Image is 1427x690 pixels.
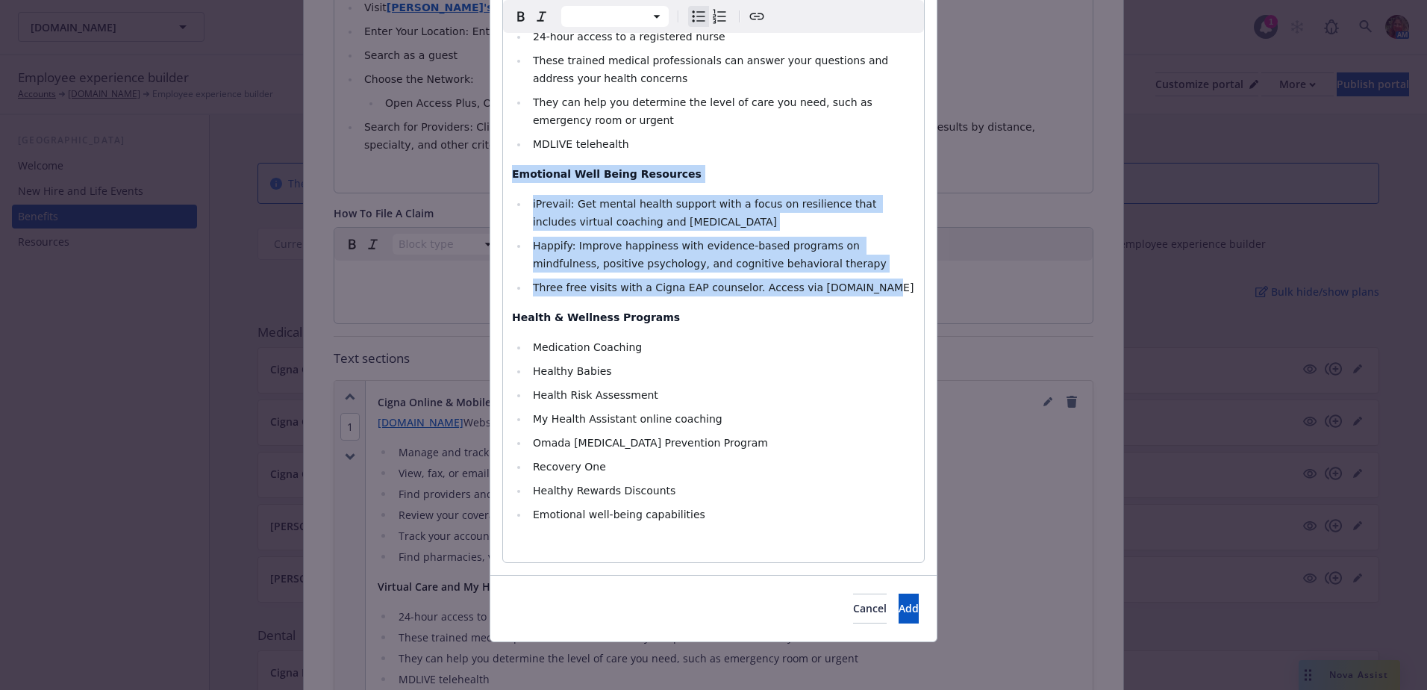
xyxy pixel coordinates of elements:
span: Emotional well-being capabilities [533,509,705,520]
span: Three free visits with a Cigna EAP counselor. Access via [DOMAIN_NAME] [533,282,914,293]
strong: Health & Wellness Programs [512,311,680,323]
span: Healthy Babies [533,365,612,377]
button: Add [899,594,919,624]
span: Healthy Rewards Discounts [533,485,675,497]
button: Block type [561,6,669,27]
span: 24-hour access to a registered nurse [533,31,725,43]
span: Cancel [853,601,887,615]
span: Medication Coaching [533,341,642,353]
button: Cancel [853,594,887,624]
span: Add [899,601,919,615]
span: My Health Assistant online coaching [533,413,722,425]
button: Bulleted list [688,6,709,27]
span: Recovery One [533,461,606,473]
span: Happify: Improve happiness with evidence-based programs on mindfulness, positive psychology, and ... [533,240,887,270]
span: These trained medical professionals can answer your questions and address your health concerns [533,55,892,84]
span: They can help you determine the level of care you need, such as emergency room or urgent [533,96,875,126]
strong: Emotional Well Being Resources [512,168,702,180]
span: iPrevail: Get mental health support with a focus on resilience that includes virtual coaching and... [533,198,880,228]
button: Bold [510,6,531,27]
button: Numbered list [709,6,730,27]
span: Omada [MEDICAL_DATA] Prevention Program [533,437,768,449]
span: Health Risk Assessment [533,389,658,401]
button: Italic [531,6,552,27]
button: Create link [746,6,767,27]
div: toggle group [688,6,730,27]
span: MDLIVE telehealth [533,138,629,150]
